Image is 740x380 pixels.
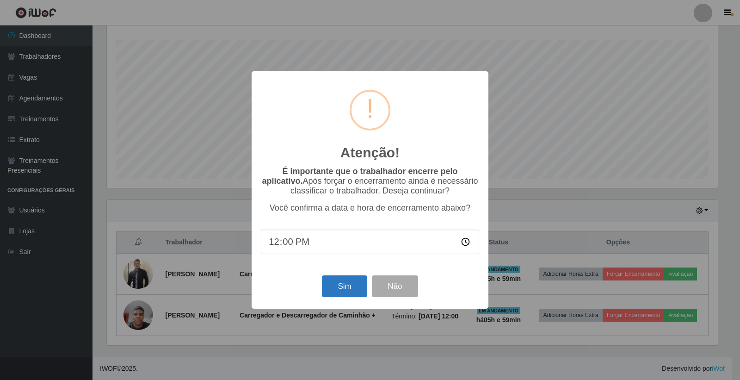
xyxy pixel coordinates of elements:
[261,203,479,213] p: Você confirma a data e hora de encerramento abaixo?
[340,144,400,161] h2: Atenção!
[372,275,418,297] button: Não
[262,167,457,186] b: É importante que o trabalhador encerre pelo aplicativo.
[261,167,479,196] p: Após forçar o encerramento ainda é necessário classificar o trabalhador. Deseja continuar?
[322,275,367,297] button: Sim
